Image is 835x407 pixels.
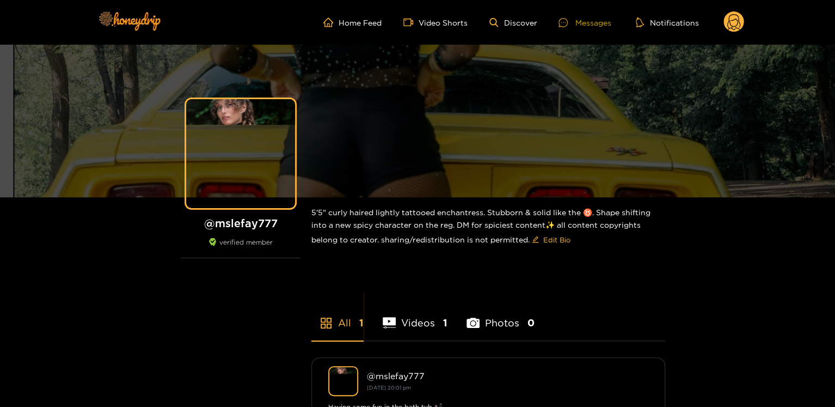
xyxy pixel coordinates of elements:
[383,291,447,341] li: Videos
[181,238,300,258] div: verified member
[558,16,611,29] div: Messages
[489,18,537,27] a: Discover
[527,316,535,330] span: 0
[359,316,364,330] span: 1
[181,216,300,230] h1: @ mslefay777
[633,17,702,28] button: Notifications
[323,17,382,27] a: Home Feed
[403,17,419,27] span: video-camera
[311,197,665,257] div: 5'5" curly haired lightly tattooed enchantress. Stubborn & solid like the ♉️. Shape shifting into...
[367,385,411,391] small: [DATE] 20:01 pm
[530,231,573,248] button: editEdit Bio
[466,291,535,341] li: Photos
[323,17,339,27] span: home
[320,317,333,330] span: appstore
[543,234,570,245] span: Edit Bio
[311,291,364,341] li: All
[443,316,447,330] span: 1
[532,236,539,244] span: edit
[367,371,648,381] div: @ mslefay777
[328,366,358,396] img: mslefay777
[403,17,468,27] a: Video Shorts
